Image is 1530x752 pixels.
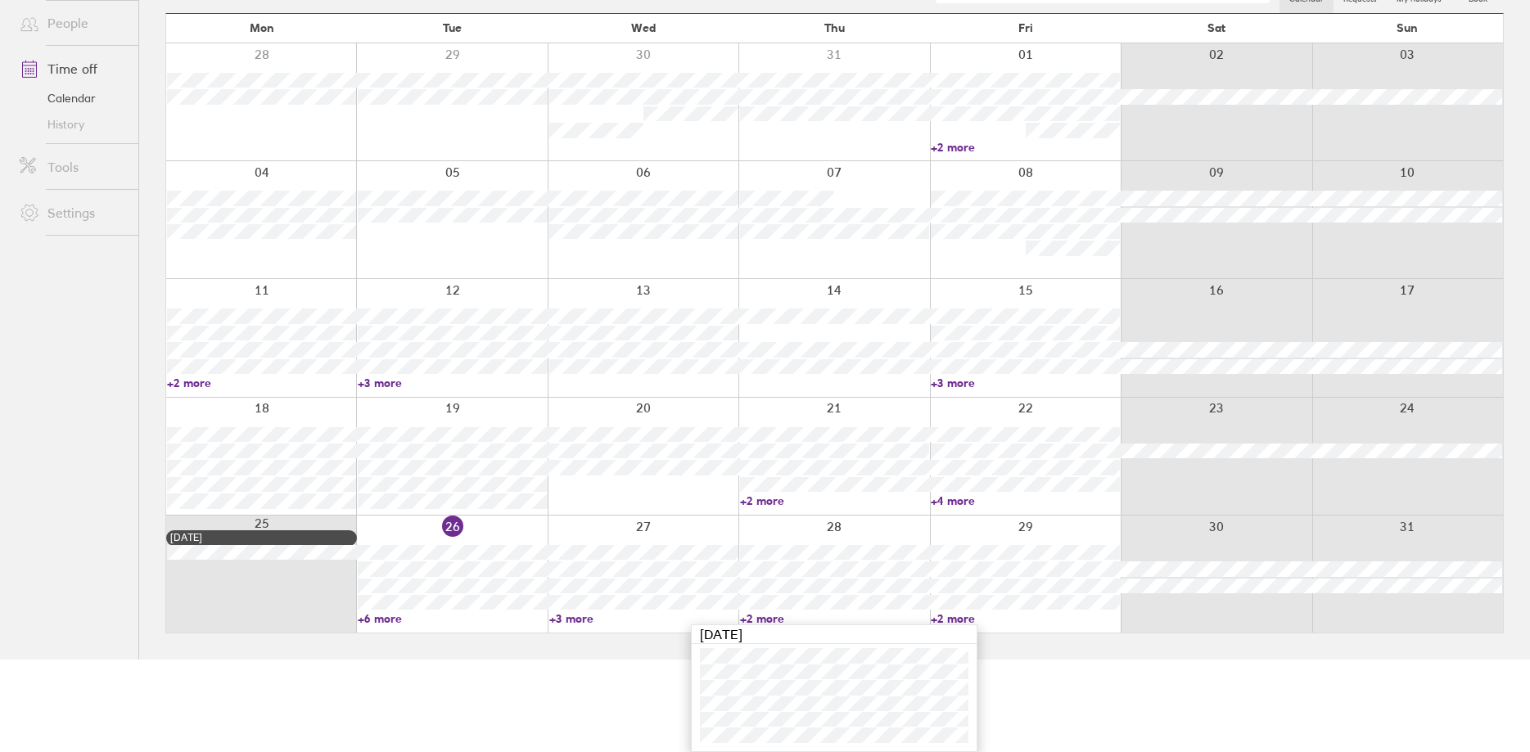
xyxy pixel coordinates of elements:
[740,611,929,626] a: +2 more
[7,196,138,229] a: Settings
[824,21,845,34] span: Thu
[631,21,656,34] span: Wed
[7,111,138,137] a: History
[250,21,274,34] span: Mon
[740,493,929,508] a: +2 more
[1397,21,1418,34] span: Sun
[931,611,1120,626] a: +2 more
[1018,21,1033,34] span: Fri
[7,7,138,39] a: People
[167,376,356,390] a: +2 more
[1207,21,1225,34] span: Sat
[7,85,138,111] a: Calendar
[931,140,1120,155] a: +2 more
[170,532,353,543] div: [DATE]
[692,625,977,644] div: [DATE]
[549,611,738,626] a: +3 more
[931,493,1120,508] a: +4 more
[443,21,462,34] span: Tue
[931,376,1120,390] a: +3 more
[7,151,138,183] a: Tools
[7,52,138,85] a: Time off
[358,376,547,390] a: +3 more
[358,611,547,626] a: +6 more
